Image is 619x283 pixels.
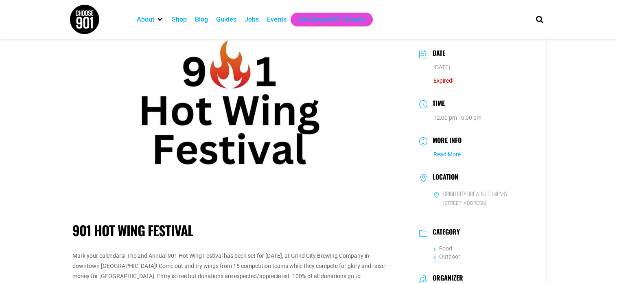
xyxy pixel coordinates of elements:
[433,114,481,121] abbr: 12:00 pm - 6:00 pm
[72,222,385,239] h1: 901 Hot Wing Festival
[245,15,259,24] a: Jobs
[195,15,208,24] a: Blog
[133,13,522,26] nav: Main nav
[433,64,450,70] span: [DATE]
[443,190,507,197] h6: Grind City Brewing Company
[429,135,462,147] h3: More Info
[267,15,287,24] a: Events
[429,173,458,183] h3: Location
[433,245,452,252] a: Food
[299,15,365,24] a: Get Choose901 Emails
[429,48,445,60] h3: Date
[533,13,546,26] div: Search
[433,200,525,207] span: [STREET_ADDRESS]
[429,228,460,238] h3: Category
[172,15,187,24] a: Shop
[72,27,385,203] img: Logo featuring "901 Hot Wing Festival" text with a fiery flame icon nestled between the numbers 9...
[216,15,236,24] a: Guides
[433,77,454,84] span: Expired!
[137,15,154,24] a: About
[433,253,460,260] a: Outdoor
[429,98,445,110] h3: Time
[133,13,168,26] div: About
[433,151,461,158] a: Read More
